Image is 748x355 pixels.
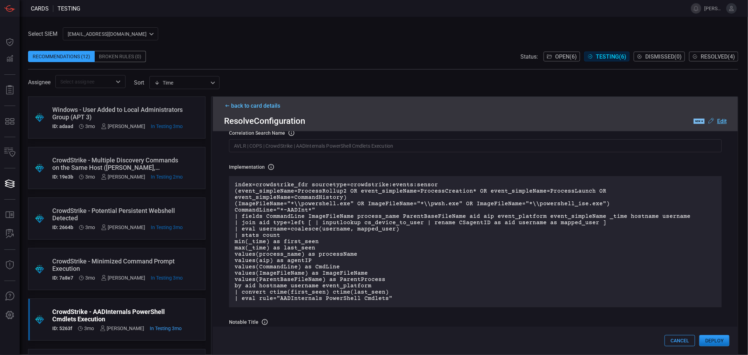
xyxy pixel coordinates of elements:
button: ALERT ANALYSIS [1,226,18,242]
span: Open ( 6 ) [555,53,577,60]
span: [PERSON_NAME].jadhav [704,6,723,11]
input: Correlation search name [229,139,722,152]
span: Resolved ( 4 ) [701,53,735,60]
span: Jul 09, 2025 1:38 PM [86,275,95,281]
span: Jul 17, 2025 7:07 PM [86,174,95,180]
span: Jul 22, 2025 12:47 AM [151,123,183,129]
button: Preferences [1,307,18,324]
button: Reports [1,82,18,99]
input: Select assignee [58,77,112,86]
button: Testing(6) [584,52,629,61]
h3: Implementation [229,164,265,170]
div: [PERSON_NAME] [101,225,146,230]
u: Edit [717,118,727,125]
div: CrowdStrike - Multiple Discovery Commands on the Same Host (Turla, GALLIUM, APT 1) [52,156,183,171]
button: Dashboard [1,34,18,51]
div: Resolve Configuration [224,116,727,126]
div: [PERSON_NAME] [101,123,146,129]
button: Rule Catalog [1,207,18,223]
label: sort [134,79,144,86]
div: Time [154,79,208,86]
span: Jul 02, 2025 12:23 PM [85,326,94,331]
p: index=crowdstrike_fdr sourcetype=crowdstrike:events:sensor (event_simpleName=ProcessRollup2 OR ev... [235,182,716,302]
div: [PERSON_NAME] [100,326,144,331]
button: Detections [1,51,18,67]
div: [PERSON_NAME] [101,174,146,180]
h3: correlation search Name [229,130,285,136]
label: Select SIEM [28,31,58,37]
span: testing [58,5,80,12]
button: Open [113,77,123,87]
div: Recommendations (12) [28,51,95,62]
button: Cancel [665,335,695,346]
h5: ID: 2664b [52,225,73,230]
p: [EMAIL_ADDRESS][DOMAIN_NAME] [68,31,147,38]
button: Inventory [1,144,18,161]
span: Jul 25, 2025 12:37 AM [151,174,183,180]
div: back to card details [224,102,727,109]
span: Testing ( 6 ) [596,53,626,60]
button: Deploy [699,335,729,346]
div: CrowdStrike - Minimized Command Prompt Execution [52,257,183,272]
button: Ask Us A Question [1,288,18,305]
span: Jul 07, 2025 9:07 PM [150,326,182,331]
h5: ID: 7a8e7 [52,275,73,281]
span: Jul 23, 2025 2:18 AM [151,225,183,230]
h5: ID: 5263f [52,326,72,331]
span: Cards [31,5,49,12]
div: CrowdStrike - Potential Persistent Webshell Detected [52,207,183,222]
span: Status: [520,53,538,60]
button: Open(6) [544,52,580,61]
span: Jul 17, 2025 7:06 PM [86,225,95,230]
h5: ID: adaad [52,123,73,129]
span: Jul 15, 2025 6:37 PM [151,275,183,281]
span: Jul 17, 2025 7:07 PM [86,123,95,129]
span: Dismissed ( 0 ) [645,53,682,60]
button: Cards [1,175,18,192]
h5: ID: 19e3b [52,174,73,180]
button: Threat Intelligence [1,257,18,274]
div: Broken Rules (0) [95,51,146,62]
button: Dismissed(0) [634,52,685,61]
div: Windows - User Added to Local Administrators Group (APT 3) [52,106,183,121]
h3: Notable Title [229,319,258,325]
div: CrowdStrike - AADInternals PowerShell Cmdlets Execution [52,308,182,323]
button: MITRE - Detection Posture [1,113,18,130]
button: Resolved(4) [689,52,738,61]
span: Assignee [28,79,50,86]
div: [PERSON_NAME] [101,275,146,281]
